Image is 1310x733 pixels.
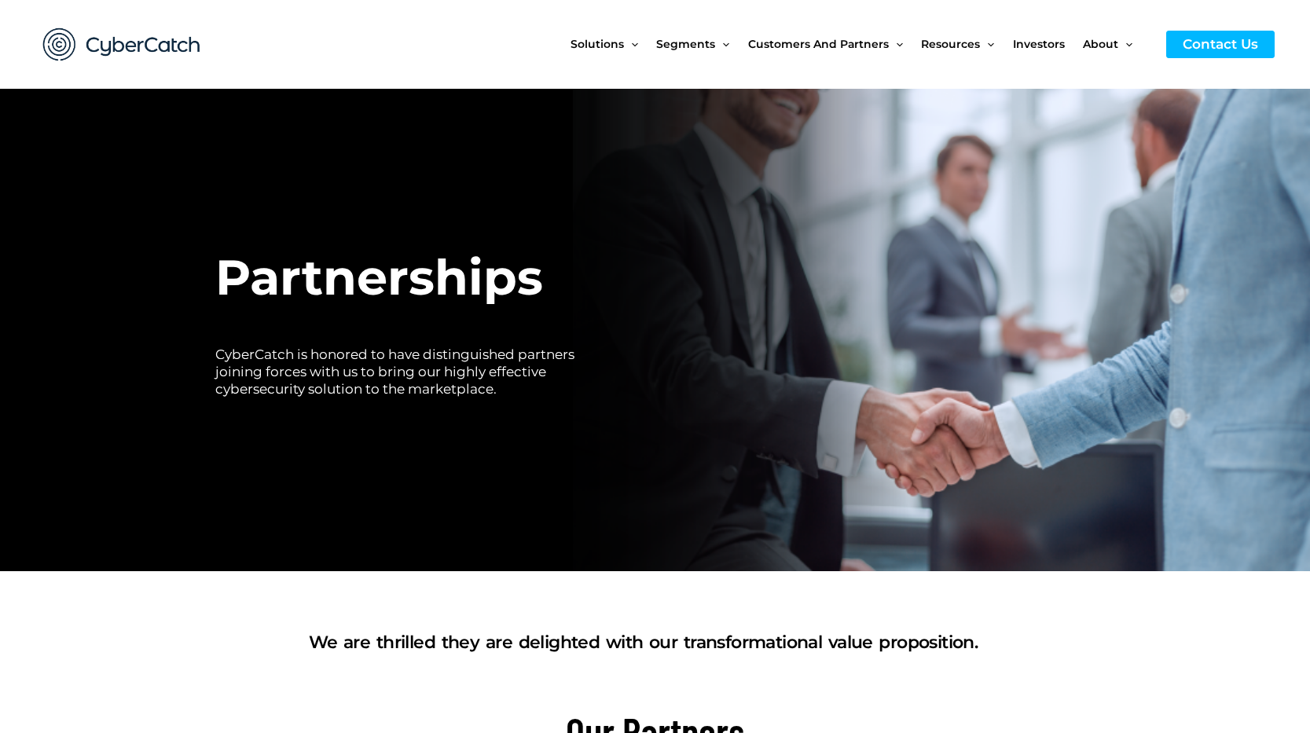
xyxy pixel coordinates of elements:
[571,11,1150,77] nav: Site Navigation: New Main Menu
[656,11,715,77] span: Segments
[215,629,1072,655] h1: We are thrilled they are delighted with our transformational value proposition.
[921,11,980,77] span: Resources
[215,241,593,314] h1: Partnerships
[1013,11,1065,77] span: Investors
[28,12,216,77] img: CyberCatch
[1118,11,1132,77] span: Menu Toggle
[748,11,889,77] span: Customers and Partners
[1083,11,1118,77] span: About
[624,11,638,77] span: Menu Toggle
[889,11,903,77] span: Menu Toggle
[1013,11,1083,77] a: Investors
[571,11,624,77] span: Solutions
[1166,31,1275,58] a: Contact Us
[980,11,994,77] span: Menu Toggle
[715,11,729,77] span: Menu Toggle
[215,346,593,398] h2: CyberCatch is honored to have distinguished partners joining forces with us to bring our highly e...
